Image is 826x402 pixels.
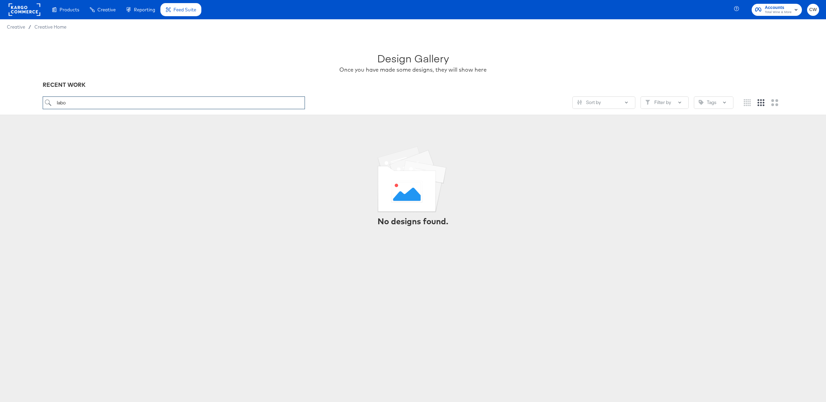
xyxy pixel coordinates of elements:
svg: Large grid [771,99,778,106]
div: Once you have made some designs, they will show here [339,66,487,74]
span: Total Wine & More [765,10,792,15]
div: Design Gallery [377,51,449,66]
div: No designs found. [378,215,448,227]
a: Creative Home [34,24,66,30]
span: Creative [97,7,116,12]
button: TagTags [694,96,733,109]
span: Products [60,7,79,12]
input: Search for a design [43,96,305,109]
button: AccountsTotal Wine & More [752,4,802,16]
button: FilterFilter by [640,96,689,109]
span: Accounts [765,4,792,11]
div: RECENT WORK [43,81,783,89]
button: SlidersSort by [572,96,635,109]
span: Reporting [134,7,155,12]
button: CW [807,4,819,16]
svg: Tag [699,100,703,105]
span: / [25,24,34,30]
svg: Filter [645,100,650,105]
svg: Small grid [744,99,751,106]
span: Feed Suite [173,7,196,12]
svg: Medium grid [758,99,764,106]
span: CW [810,6,816,14]
svg: Sliders [577,100,582,105]
span: Creative [7,24,25,30]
